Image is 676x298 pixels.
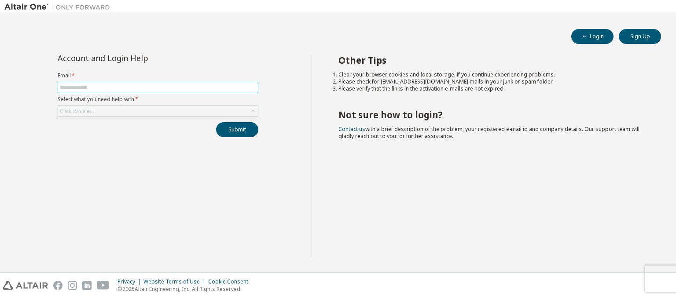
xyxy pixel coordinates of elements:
div: Cookie Consent [208,278,253,285]
div: Click to select [58,106,258,116]
li: Please check for [EMAIL_ADDRESS][DOMAIN_NAME] mails in your junk or spam folder. [338,78,646,85]
label: Select what you need help with [58,96,258,103]
img: Altair One [4,3,114,11]
img: altair_logo.svg [3,281,48,290]
p: © 2025 Altair Engineering, Inc. All Rights Reserved. [118,285,253,293]
li: Clear your browser cookies and local storage, if you continue experiencing problems. [338,71,646,78]
button: Sign Up [619,29,661,44]
button: Login [571,29,614,44]
span: with a brief description of the problem, your registered e-mail id and company details. Our suppo... [338,125,639,140]
div: Privacy [118,278,143,285]
h2: Other Tips [338,55,646,66]
img: linkedin.svg [82,281,92,290]
li: Please verify that the links in the activation e-mails are not expired. [338,85,646,92]
div: Click to select [60,108,94,115]
button: Submit [216,122,258,137]
a: Contact us [338,125,365,133]
div: Account and Login Help [58,55,218,62]
img: instagram.svg [68,281,77,290]
img: youtube.svg [97,281,110,290]
div: Website Terms of Use [143,278,208,285]
label: Email [58,72,258,79]
h2: Not sure how to login? [338,109,646,120]
img: facebook.svg [53,281,62,290]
